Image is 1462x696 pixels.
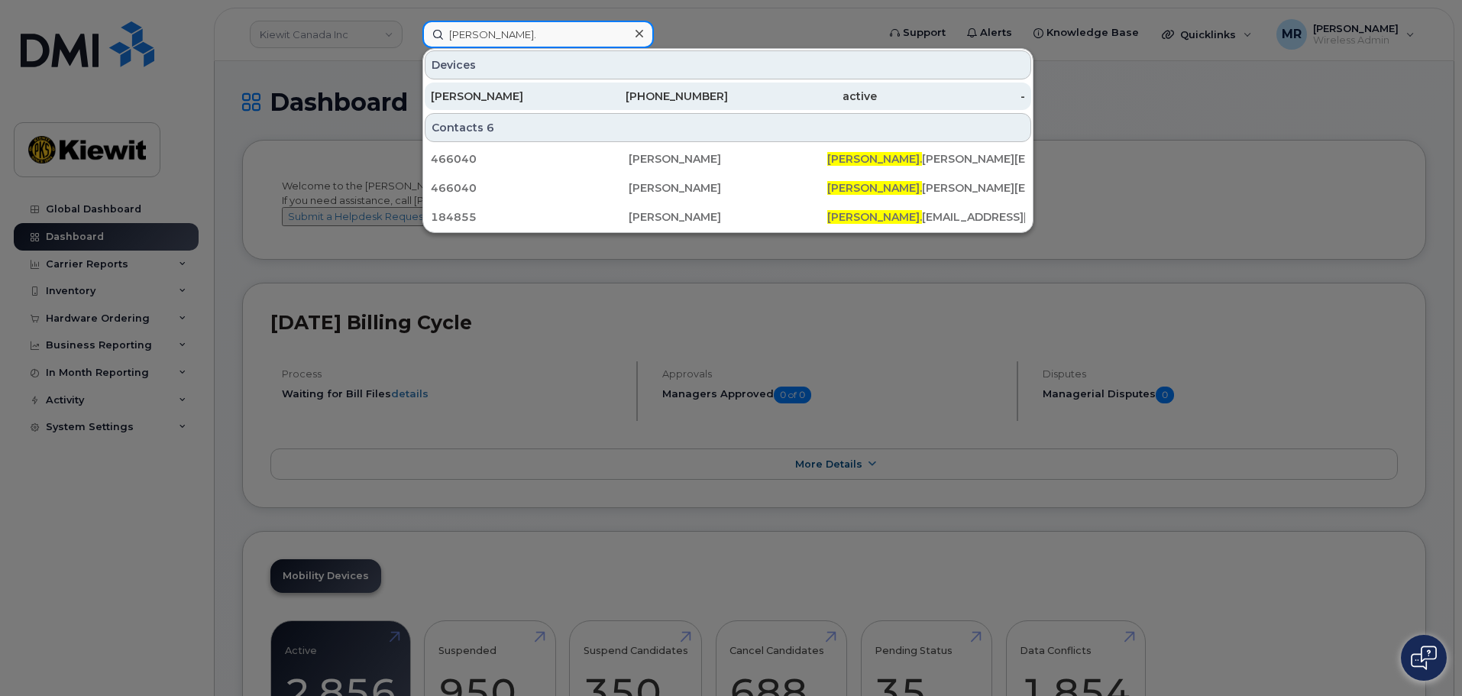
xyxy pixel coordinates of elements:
div: Contacts [425,113,1031,142]
div: [PHONE_NUMBER] [580,89,729,104]
div: [PERSON_NAME][EMAIL_ADDRESS][PERSON_NAME][DOMAIN_NAME] [827,151,1025,167]
img: Open chat [1411,646,1437,670]
a: 466040[PERSON_NAME][PERSON_NAME].[PERSON_NAME][EMAIL_ADDRESS][PERSON_NAME][DOMAIN_NAME] [425,174,1031,202]
div: [PERSON_NAME][EMAIL_ADDRESS][PERSON_NAME][DOMAIN_NAME] [827,180,1025,196]
div: [PERSON_NAME] [629,209,826,225]
span: [PERSON_NAME]. [827,152,922,166]
div: [EMAIL_ADDRESS][PERSON_NAME][DOMAIN_NAME] [827,209,1025,225]
a: 184855[PERSON_NAME][PERSON_NAME].[EMAIL_ADDRESS][PERSON_NAME][DOMAIN_NAME] [425,203,1031,231]
div: active [728,89,877,104]
span: [PERSON_NAME]. [827,181,922,195]
div: 184855 [431,209,629,225]
div: Devices [425,50,1031,79]
div: [PERSON_NAME] [629,151,826,167]
div: - [877,89,1026,104]
a: 466040[PERSON_NAME][PERSON_NAME].[PERSON_NAME][EMAIL_ADDRESS][PERSON_NAME][DOMAIN_NAME] [425,145,1031,173]
div: [PERSON_NAME] [629,180,826,196]
span: [PERSON_NAME]. [827,210,922,224]
div: 466040 [431,180,629,196]
div: [PERSON_NAME] [431,89,580,104]
a: [PERSON_NAME][PHONE_NUMBER]active- [425,83,1031,110]
div: 466040 [431,151,629,167]
span: 6 [487,120,494,135]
